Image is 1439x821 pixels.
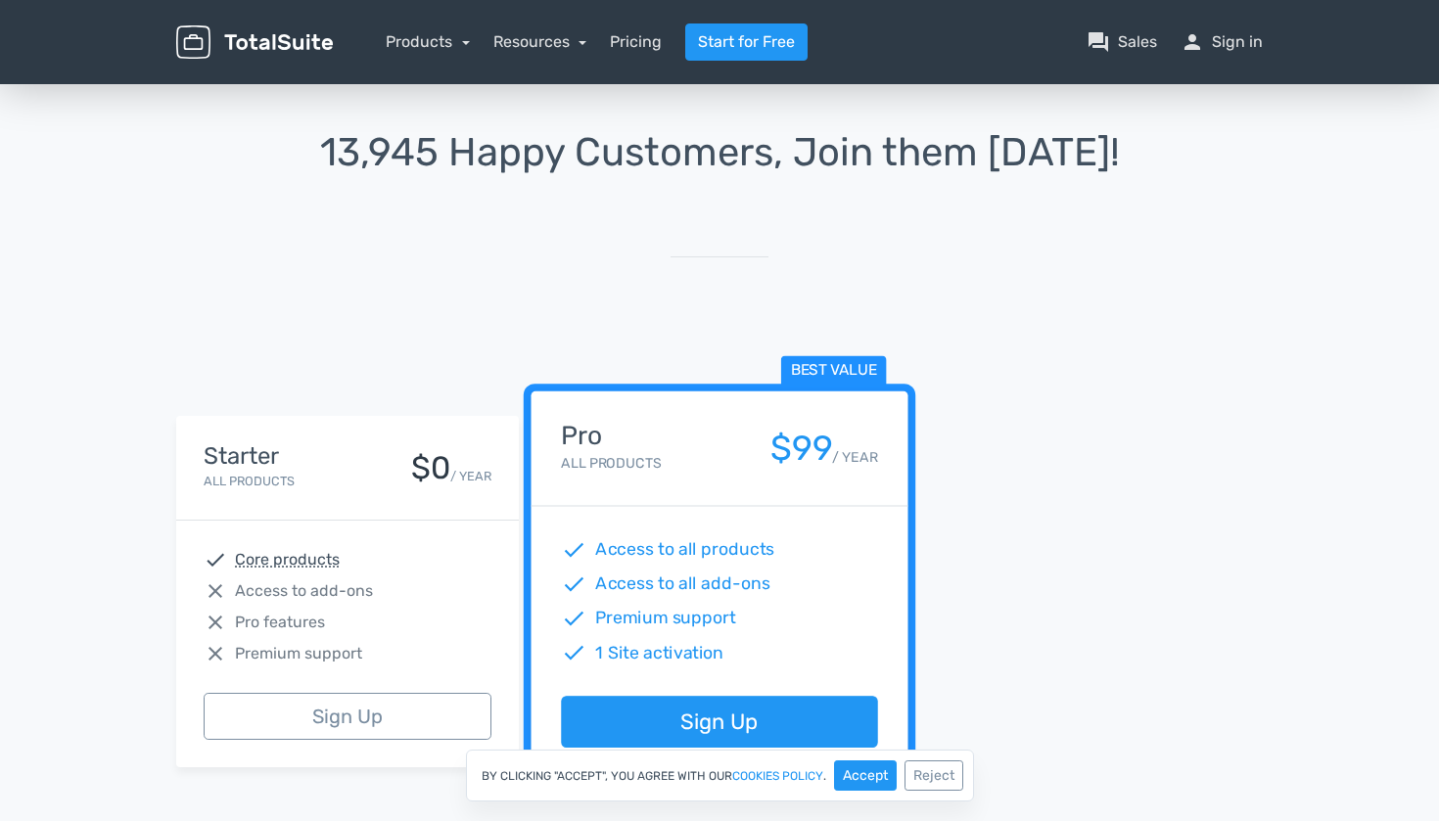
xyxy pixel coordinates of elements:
span: check [561,571,586,597]
span: Premium support [596,606,736,631]
small: / YEAR [450,467,491,485]
div: $0 [411,451,450,485]
a: cookies policy [732,770,823,782]
abbr: Core products [235,548,340,571]
button: Accept [834,760,897,791]
a: Resources [493,32,587,51]
div: $99 [770,430,833,468]
a: Products [386,32,470,51]
span: check [561,537,586,563]
span: Premium support [235,642,362,665]
small: / YEAR [833,447,878,468]
h4: Starter [204,443,295,469]
button: Reject [905,760,963,791]
span: Access to add-ons [235,579,373,603]
img: TotalSuite for WordPress [176,25,333,60]
span: Pro features [235,611,325,634]
a: personSign in [1181,30,1263,54]
small: All Products [204,474,295,488]
span: Access to all products [596,537,775,563]
span: check [561,640,586,665]
a: Start for Free [685,23,808,61]
span: person [1181,30,1204,54]
a: Sign Up [561,697,877,749]
h1: 13,945 Happy Customers, Join them [DATE]! [176,131,1263,174]
span: close [204,579,227,603]
span: question_answer [1087,30,1110,54]
span: check [561,606,586,631]
div: By clicking "Accept", you agree with our . [466,750,974,801]
span: close [204,642,227,665]
a: Pricing [610,30,662,54]
a: Sign Up [204,693,491,740]
small: All Products [561,455,661,472]
span: Access to all add-ons [596,571,770,597]
h4: Pro [561,422,661,450]
a: question_answerSales [1087,30,1157,54]
span: 1 Site activation [596,640,724,665]
span: close [204,611,227,634]
span: Best value [781,356,887,387]
span: check [204,548,227,571]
